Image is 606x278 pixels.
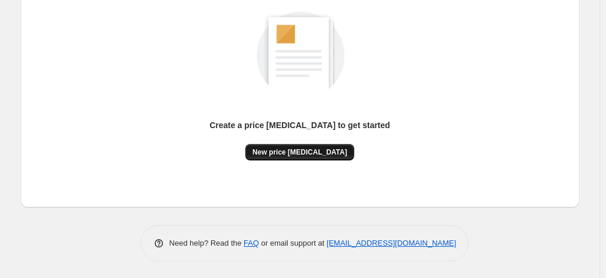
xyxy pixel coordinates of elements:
span: New price [MEDICAL_DATA] [252,148,347,157]
span: or email support at [259,239,327,247]
a: [EMAIL_ADDRESS][DOMAIN_NAME] [327,239,456,247]
span: Need help? Read the [169,239,244,247]
button: New price [MEDICAL_DATA] [245,144,354,160]
p: Create a price [MEDICAL_DATA] to get started [209,119,390,131]
a: FAQ [244,239,259,247]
